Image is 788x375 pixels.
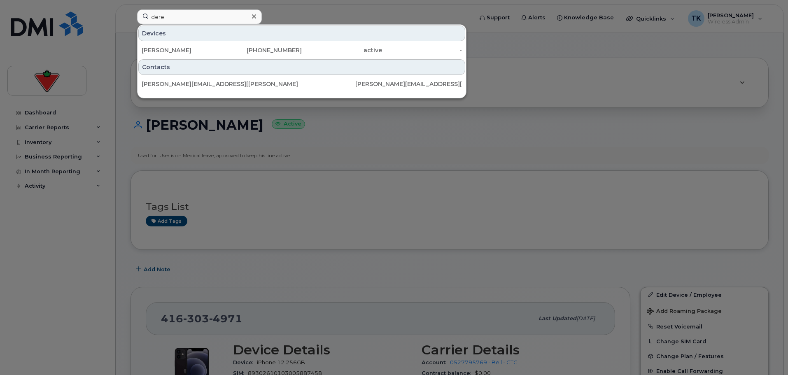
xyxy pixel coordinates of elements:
div: Devices [138,26,465,41]
div: - [382,46,462,54]
a: [PERSON_NAME][EMAIL_ADDRESS][PERSON_NAME][DOMAIN_NAME][PERSON_NAME][PERSON_NAME][EMAIL_ADDRESS][P... [138,77,465,91]
a: [PERSON_NAME][PHONE_NUMBER]active- [138,43,465,58]
div: [PHONE_NUMBER] [222,46,302,54]
div: [PERSON_NAME][EMAIL_ADDRESS][PERSON_NAME][DOMAIN_NAME] [355,80,462,88]
div: [PERSON_NAME] [248,80,355,88]
div: [PERSON_NAME][EMAIL_ADDRESS][PERSON_NAME][DOMAIN_NAME] [142,80,248,88]
div: [PERSON_NAME] [142,46,222,54]
div: Contacts [138,59,465,75]
div: active [302,46,382,54]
